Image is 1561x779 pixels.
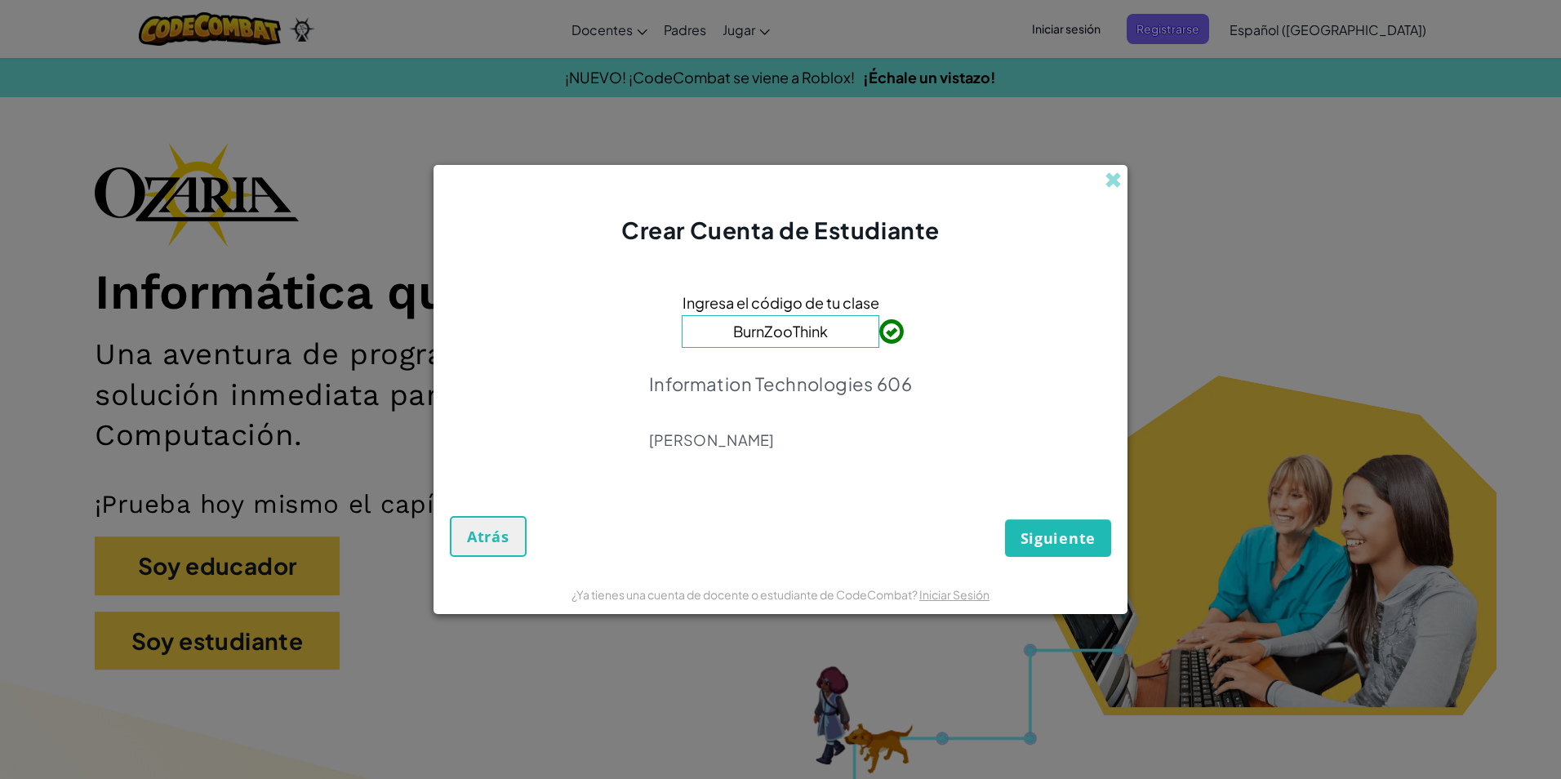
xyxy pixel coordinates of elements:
span: Crear Cuenta de Estudiante [621,216,940,244]
p: Information Technologies 606 [649,372,912,395]
span: Siguiente [1021,528,1096,548]
span: Atrás [467,527,509,546]
button: Siguiente [1005,519,1111,557]
p: [PERSON_NAME] [649,430,912,450]
a: Iniciar Sesión [919,587,990,602]
span: ¿Ya tienes una cuenta de docente o estudiante de CodeCombat? [571,587,919,602]
button: Atrás [450,516,527,557]
span: Ingresa el código de tu clase [683,291,879,314]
